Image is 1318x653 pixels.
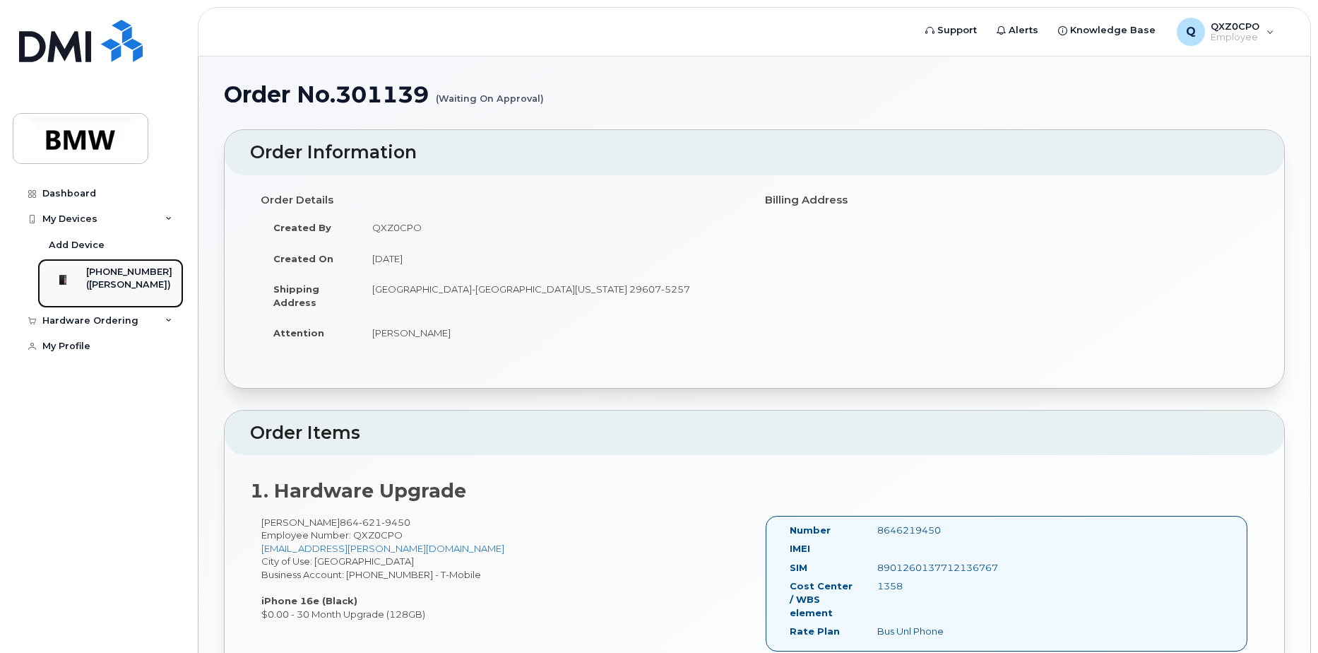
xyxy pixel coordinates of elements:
[790,625,840,638] label: Rate Plan
[273,327,324,339] strong: Attention
[340,517,410,528] span: 864
[790,524,831,537] label: Number
[790,580,856,619] label: Cost Center / WBS element
[250,143,1259,163] h2: Order Information
[360,273,744,317] td: [GEOGRAPHIC_DATA]-[GEOGRAPHIC_DATA][US_STATE] 29607-5257
[250,479,466,502] strong: 1. Hardware Upgrade
[359,517,381,528] span: 621
[261,194,744,206] h4: Order Details
[360,317,744,348] td: [PERSON_NAME]
[273,222,331,233] strong: Created By
[261,543,504,554] a: [EMAIL_ADDRESS][PERSON_NAME][DOMAIN_NAME]
[273,283,319,308] strong: Shipping Address
[790,542,810,555] label: IMEI
[261,529,403,541] span: Employee Number: QXZ0CPO
[273,253,333,264] strong: Created On
[224,82,1285,107] h1: Order No.301139
[360,212,744,243] td: QXZ0CPO
[250,516,754,621] div: [PERSON_NAME] City of Use: [GEOGRAPHIC_DATA] Business Account: [PHONE_NUMBER] - T-Mobile $0.00 - ...
[360,243,744,274] td: [DATE]
[1257,592,1307,642] iframe: Messenger Launcher
[436,82,544,104] small: (Waiting On Approval)
[867,561,989,575] div: 8901260137712136767
[867,524,989,537] div: 8646219450
[381,517,410,528] span: 9450
[261,595,357,606] strong: iPhone 16e (Black)
[790,561,807,575] label: SIM
[765,194,1248,206] h4: Billing Address
[250,423,1259,443] h2: Order Items
[867,625,989,638] div: Bus Unl Phone
[867,580,989,593] div: 1358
